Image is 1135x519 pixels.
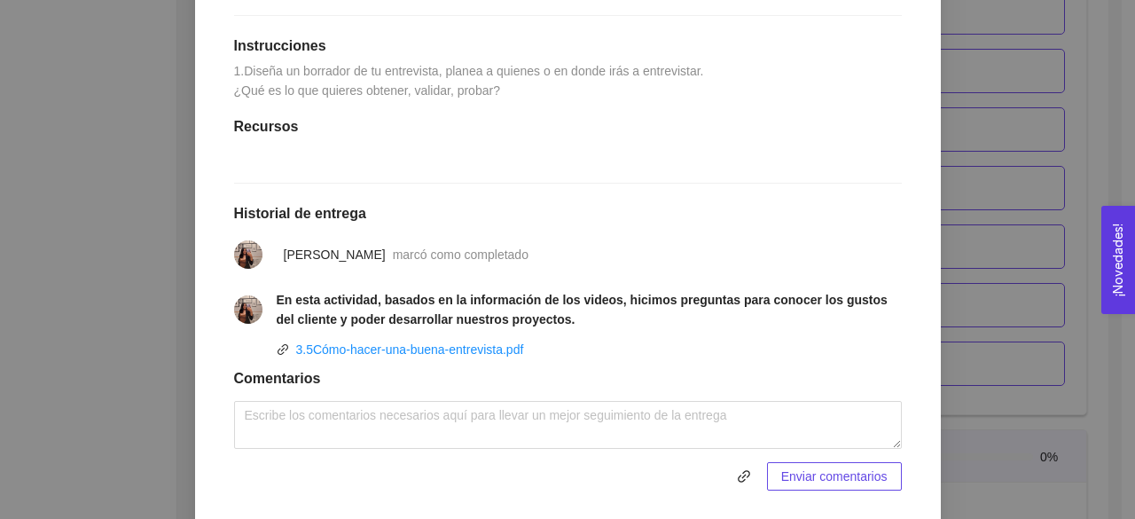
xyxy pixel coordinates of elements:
span: marcó como completado [393,248,528,262]
button: Open Feedback Widget [1101,206,1135,314]
h1: Historial de entrega [234,205,902,223]
span: link [730,469,758,484]
button: Enviar comentarios [767,462,902,491]
h1: Comentarios [234,370,902,388]
span: link [277,343,289,356]
img: 1746566909091-20250327_145934.jpg [234,240,262,269]
span: [PERSON_NAME] [284,248,386,262]
button: link [730,462,758,491]
span: link [731,469,757,484]
h1: Instrucciones [234,37,902,55]
span: Enviar comentarios [781,467,888,486]
img: 1746566909091-20250327_145934.jpg [234,295,262,324]
strong: En esta actividad, basados en la información de los videos, hicimos preguntas para conocer los gu... [277,293,888,326]
h1: Recursos [234,118,902,136]
a: 3.5Cómo-hacer-una-buena-entrevista.pdf [296,342,524,357]
span: 1.Diseña un borrador de tu entrevista, planea a quienes o en donde irás a entrevistar. ¿Qué es lo... [234,64,708,98]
